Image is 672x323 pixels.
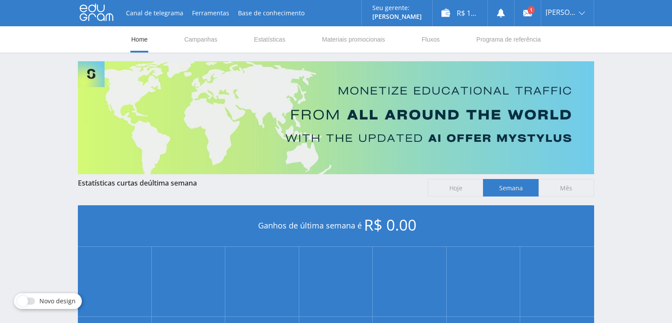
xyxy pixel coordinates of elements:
[428,179,483,197] span: Hoje
[130,26,148,53] a: Home
[372,13,422,20] p: [PERSON_NAME]
[421,26,441,53] a: Fluxos
[183,26,218,53] a: Campanhas
[39,298,76,305] span: Novo design
[483,179,539,197] span: Semana
[78,179,419,187] div: Estatísticas curtas de
[253,26,287,53] a: Estatísticas
[364,214,416,235] span: R$ 0.00
[78,205,594,247] div: Ganhos de última semana é
[372,4,422,11] p: Seu gerente:
[148,178,197,188] span: última semana
[78,61,594,174] img: Banner
[476,26,542,53] a: Programa de referência
[546,9,576,16] span: [PERSON_NAME]
[539,179,594,197] span: Mês
[321,26,386,53] a: Materiais promocionais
